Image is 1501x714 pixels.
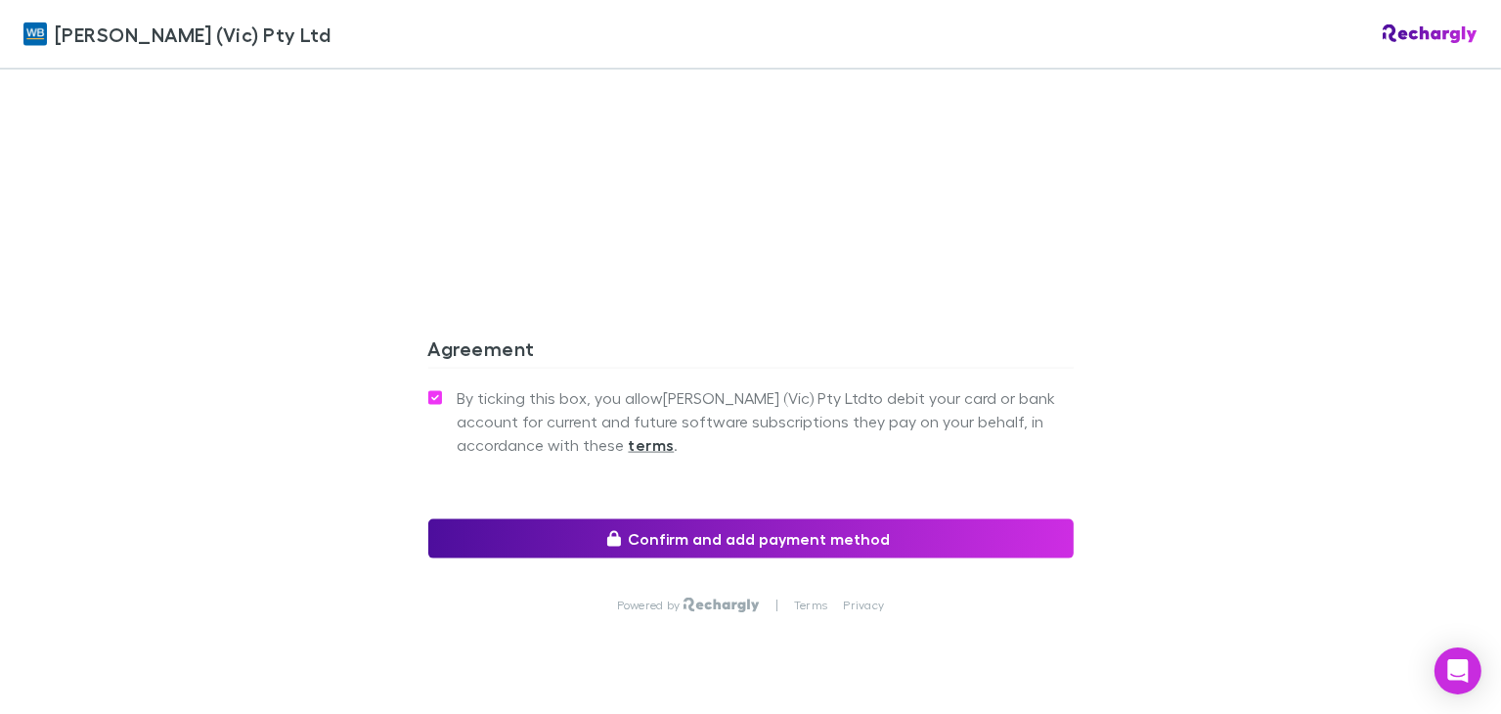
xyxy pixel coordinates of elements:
strong: terms [629,435,675,455]
div: Open Intercom Messenger [1435,647,1481,694]
img: Rechargly Logo [684,598,759,613]
a: Terms [794,598,827,613]
button: Confirm and add payment method [428,519,1074,558]
a: Privacy [843,598,884,613]
span: [PERSON_NAME] (Vic) Pty Ltd [55,20,331,49]
p: | [775,598,778,613]
p: Powered by [617,598,684,613]
span: By ticking this box, you allow [PERSON_NAME] (Vic) Pty Ltd to debit your card or bank account for... [458,386,1074,457]
img: William Buck (Vic) Pty Ltd's Logo [23,22,47,46]
img: Rechargly Logo [1383,24,1478,44]
h3: Agreement [428,336,1074,368]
